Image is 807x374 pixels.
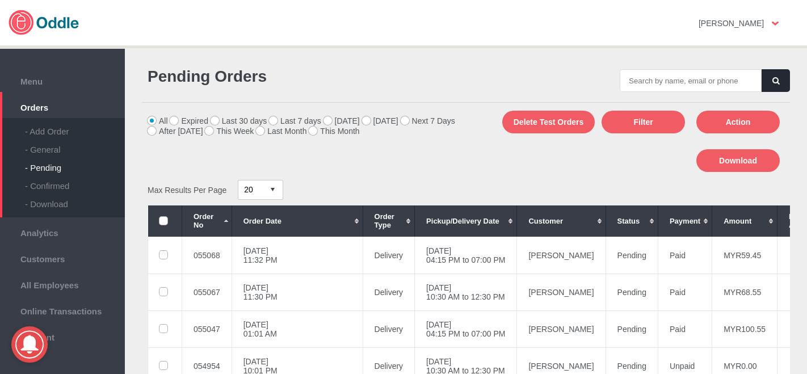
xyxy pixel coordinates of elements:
[148,68,460,86] h1: Pending Orders
[363,274,415,310] td: Delivery
[415,237,517,274] td: [DATE] 04:15 PM to 07:00 PM
[148,127,203,136] label: After [DATE]
[309,127,359,136] label: This Month
[256,127,306,136] label: Last Month
[517,205,606,237] th: Customer
[269,116,321,125] label: Last 7 days
[699,19,764,28] strong: [PERSON_NAME]
[182,205,232,237] th: Order No
[658,205,712,237] th: Payment
[363,237,415,274] td: Delivery
[182,274,232,310] td: 055067
[25,173,125,191] div: - Confirmed
[696,111,780,133] button: Action
[182,310,232,347] td: 055047
[772,22,779,26] img: user-option-arrow.png
[401,116,455,125] label: Next 7 Days
[658,310,712,347] td: Paid
[363,310,415,347] td: Delivery
[517,274,606,310] td: [PERSON_NAME]
[6,251,119,264] span: Customers
[232,237,363,274] td: [DATE] 11:32 PM
[415,310,517,347] td: [DATE] 04:15 PM to 07:00 PM
[148,116,168,125] label: All
[25,136,125,154] div: - General
[712,274,777,310] td: MYR68.55
[606,310,658,347] td: Pending
[606,237,658,274] td: Pending
[415,274,517,310] td: [DATE] 10:30 AM to 12:30 PM
[6,225,119,238] span: Analytics
[6,304,119,316] span: Online Transactions
[148,185,226,194] span: Max Results Per Page
[232,205,363,237] th: Order Date
[232,274,363,310] td: [DATE] 11:30 PM
[211,116,267,125] label: Last 30 days
[25,118,125,136] div: - Add Order
[25,191,125,209] div: - Download
[517,237,606,274] td: [PERSON_NAME]
[170,116,208,125] label: Expired
[517,310,606,347] td: [PERSON_NAME]
[712,205,777,237] th: Amount
[658,237,712,274] td: Paid
[502,111,595,133] button: Delete Test Orders
[25,154,125,173] div: - Pending
[205,127,254,136] label: This Week
[362,116,398,125] label: [DATE]
[6,74,119,86] span: Menu
[323,116,360,125] label: [DATE]
[712,237,777,274] td: MYR59.45
[606,205,658,237] th: Status
[620,69,762,92] input: Search by name, email or phone
[6,100,119,112] span: Orders
[363,205,415,237] th: Order Type
[232,310,363,347] td: [DATE] 01:01 AM
[712,310,777,347] td: MYR100.55
[606,274,658,310] td: Pending
[6,278,119,290] span: All Employees
[658,274,712,310] td: Paid
[602,111,685,133] button: Filter
[696,149,780,172] button: Download
[415,205,517,237] th: Pickup/Delivery Date
[6,330,119,342] span: Account
[182,237,232,274] td: 055068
